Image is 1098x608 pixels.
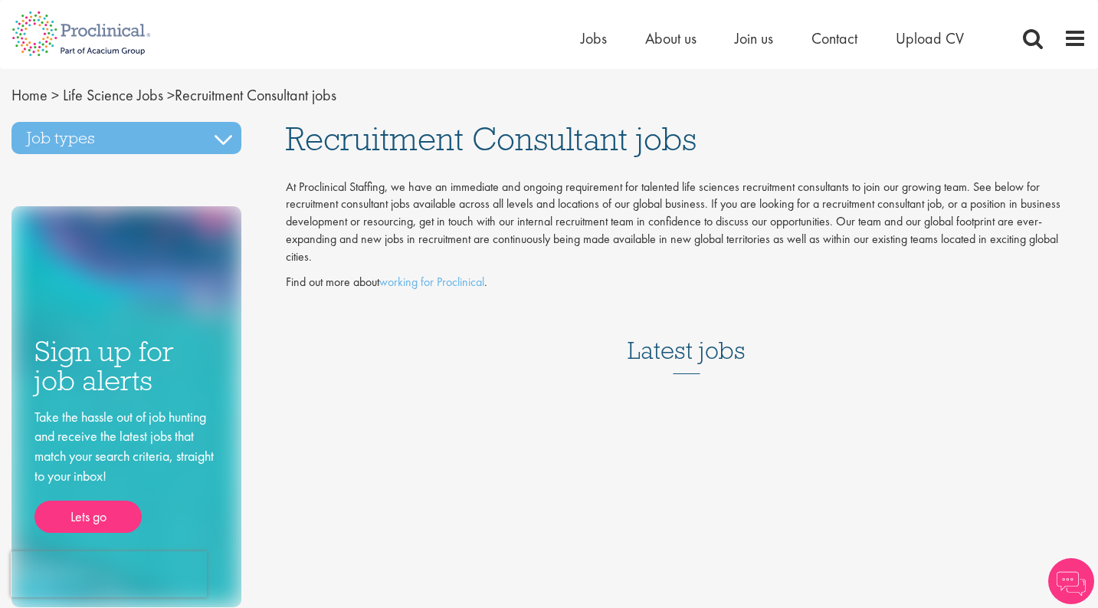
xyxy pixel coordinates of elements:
[34,337,218,396] h3: Sign up for job alerts
[286,274,1087,291] p: Find out more about .
[11,551,207,597] iframe: reCAPTCHA
[51,85,59,105] span: >
[379,274,484,290] a: working for Proclinical
[811,28,857,48] a: Contact
[581,28,607,48] a: Jobs
[63,85,163,105] a: breadcrumb link to Life Science Jobs
[735,28,773,48] a: Join us
[286,179,1087,266] p: At Proclinical Staffing, we have an immediate and ongoing requirement for talented life sciences ...
[1048,558,1094,604] img: Chatbot
[34,501,142,533] a: Lets go
[11,85,48,105] a: breadcrumb link to Home
[11,122,241,154] h3: Job types
[896,28,964,48] a: Upload CV
[645,28,696,48] a: About us
[167,85,175,105] span: >
[11,85,336,105] span: Recruitment Consultant jobs
[628,299,746,374] h3: Latest jobs
[34,407,218,534] div: Take the hassle out of job hunting and receive the latest jobs that match your search criteria, s...
[286,118,696,159] span: Recruitment Consultant jobs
